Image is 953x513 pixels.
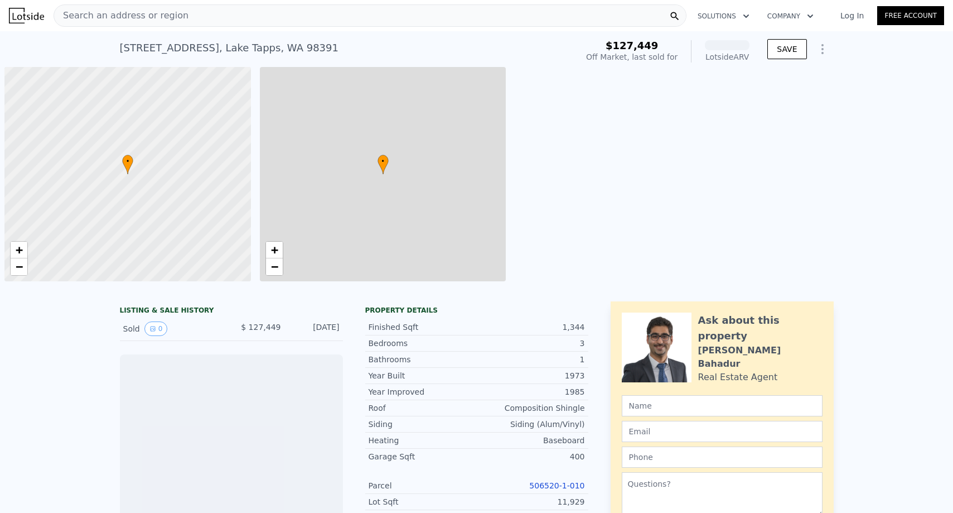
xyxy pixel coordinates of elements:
[120,40,338,56] div: [STREET_ADDRESS] , Lake Tapps , WA 98391
[477,338,585,349] div: 3
[827,10,877,21] a: Log In
[266,242,283,258] a: Zoom in
[477,386,585,397] div: 1985
[477,402,585,414] div: Composition Shingle
[369,451,477,462] div: Garage Sqft
[270,243,278,257] span: +
[120,306,343,317] div: LISTING & SALE HISTORY
[369,435,477,446] div: Heating
[122,155,133,174] div: •
[11,258,27,275] a: Zoom out
[758,6,823,26] button: Company
[369,338,477,349] div: Bedrooms
[477,451,585,462] div: 400
[877,6,944,25] a: Free Account
[698,344,823,371] div: [PERSON_NAME] Bahadur
[123,322,222,336] div: Sold
[622,447,823,468] input: Phone
[270,260,278,274] span: −
[811,38,834,60] button: Show Options
[698,371,778,384] div: Real Estate Agent
[477,322,585,333] div: 1,344
[705,51,749,63] div: Lotside ARV
[369,496,477,507] div: Lot Sqft
[369,402,477,414] div: Roof
[144,322,168,336] button: View historical data
[606,40,659,51] span: $127,449
[622,421,823,442] input: Email
[9,8,44,23] img: Lotside
[11,242,27,258] a: Zoom in
[369,322,477,333] div: Finished Sqft
[54,9,188,22] span: Search an address or region
[241,323,280,332] span: $ 127,449
[698,313,823,344] div: Ask about this property
[369,354,477,365] div: Bathrooms
[378,155,389,174] div: •
[369,480,477,491] div: Parcel
[477,370,585,381] div: 1973
[369,419,477,430] div: Siding
[477,496,585,507] div: 11,929
[369,386,477,397] div: Year Improved
[290,322,340,336] div: [DATE]
[477,354,585,365] div: 1
[369,370,477,381] div: Year Built
[622,395,823,416] input: Name
[365,306,588,315] div: Property details
[122,156,133,166] span: •
[477,419,585,430] div: Siding (Alum/Vinyl)
[689,6,758,26] button: Solutions
[529,481,584,490] a: 506520-1-010
[378,156,389,166] span: •
[16,260,23,274] span: −
[767,39,806,59] button: SAVE
[586,51,678,63] div: Off Market, last sold for
[16,243,23,257] span: +
[266,258,283,275] a: Zoom out
[477,435,585,446] div: Baseboard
